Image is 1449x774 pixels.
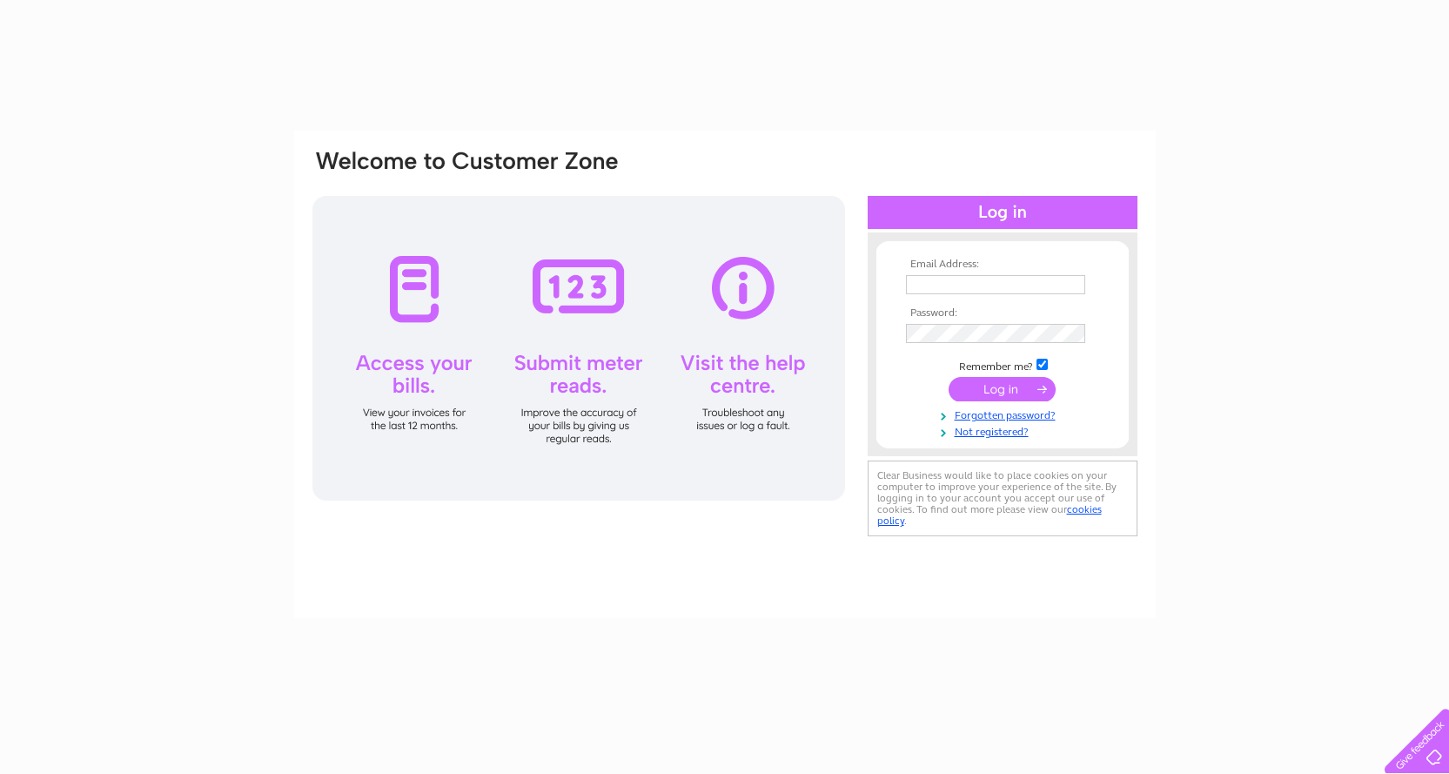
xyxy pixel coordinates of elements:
a: Forgotten password? [906,406,1104,422]
a: Not registered? [906,422,1104,439]
th: Password: [902,307,1104,320]
a: cookies policy [877,503,1102,527]
input: Submit [949,377,1056,401]
div: Clear Business would like to place cookies on your computer to improve your experience of the sit... [868,461,1137,536]
th: Email Address: [902,259,1104,271]
td: Remember me? [902,356,1104,374]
